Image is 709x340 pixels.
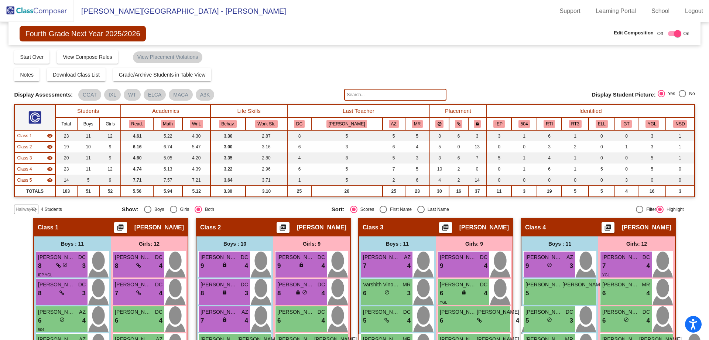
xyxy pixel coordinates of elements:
[210,164,246,175] td: 3.22
[430,118,449,130] th: Keep away students
[287,105,429,118] th: Last Teacher
[246,130,288,141] td: 2.87
[20,54,44,60] span: Start Over
[525,261,529,271] span: 9
[55,152,77,164] td: 20
[511,164,537,175] td: 1
[100,152,121,164] td: 9
[38,281,75,289] span: [PERSON_NAME]
[569,120,582,128] button: RT3
[53,72,100,78] span: Download Class List
[47,144,53,150] mat-icon: visibility
[55,141,77,152] td: 19
[493,120,505,128] button: IEP
[17,144,32,150] span: Class 2
[190,120,203,128] button: Writ.
[430,105,487,118] th: Placement
[246,141,288,152] td: 3.16
[615,130,638,141] td: 0
[287,152,311,164] td: 4
[459,224,509,231] span: [PERSON_NAME]
[387,206,412,213] div: First Name
[430,152,449,164] td: 3
[55,186,77,197] td: 103
[38,273,52,277] span: IEP YGL
[449,175,468,186] td: 2
[511,175,537,186] td: 0
[77,152,100,164] td: 11
[121,186,153,197] td: 5.56
[196,89,214,101] mat-chip: A3K
[403,281,411,289] span: MR
[246,152,288,164] td: 2.80
[121,105,210,118] th: Academics
[638,186,666,197] td: 16
[38,261,41,271] span: 8
[547,262,552,267] span: do_not_disturb_alt
[14,164,55,175] td: Rebecca Wosnitzer - No Class Name
[658,90,695,100] mat-radio-group: Select an option
[344,89,446,101] input: Search...
[55,164,77,175] td: 23
[245,261,248,271] span: 4
[14,141,55,152] td: Lindsie Reiner - No Class Name
[615,141,638,152] td: 1
[77,175,100,186] td: 5
[104,89,121,101] mat-chip: IXL
[589,186,615,197] td: 5
[34,236,111,251] div: Boys : 11
[449,130,468,141] td: 6
[407,261,411,271] span: 4
[598,236,675,251] div: Girls: 12
[666,164,694,175] td: 0
[219,120,237,128] button: Behav.
[277,281,314,289] span: [PERSON_NAME]
[638,152,666,164] td: 5
[686,90,695,97] div: No
[537,175,562,186] td: 0
[487,152,512,164] td: 5
[297,224,346,231] span: [PERSON_NAME]
[589,152,615,164] td: 0
[383,118,405,130] th: Ali Zohni
[153,130,182,141] td: 5.22
[525,224,546,231] span: Class 4
[363,261,366,271] span: 7
[487,164,512,175] td: 0
[642,281,650,289] span: MR
[589,130,615,141] td: 0
[14,91,73,98] span: Display Assessments:
[38,253,75,261] span: [PERSON_NAME] [PERSON_NAME]
[241,253,248,261] span: DC
[55,118,77,130] th: Total
[246,175,288,186] td: 3.71
[20,26,145,41] span: Fourth Grade Next Year 2025/2026
[449,152,468,164] td: 6
[273,236,350,251] div: Girls: 9
[47,177,53,183] mat-icon: visibility
[202,206,214,213] div: Both
[468,164,487,175] td: 0
[440,253,477,261] span: [PERSON_NAME]
[404,253,411,261] span: AZ
[210,175,246,186] td: 3.64
[115,253,152,261] span: [PERSON_NAME]
[621,120,631,128] button: GT
[602,261,606,271] span: 7
[570,261,573,271] span: 3
[480,253,487,261] span: DC
[484,261,487,271] span: 4
[449,164,468,175] td: 2
[115,261,118,271] span: 8
[100,164,121,175] td: 12
[562,175,589,186] td: 0
[602,281,639,289] span: [PERSON_NAME]
[449,118,468,130] th: Keep with students
[602,273,610,277] span: YGL
[210,105,287,118] th: Life Skills
[537,164,562,175] td: 6
[430,130,449,141] td: 8
[326,120,367,128] button: [PERSON_NAME]
[544,120,555,128] button: RTI
[562,164,589,175] td: 1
